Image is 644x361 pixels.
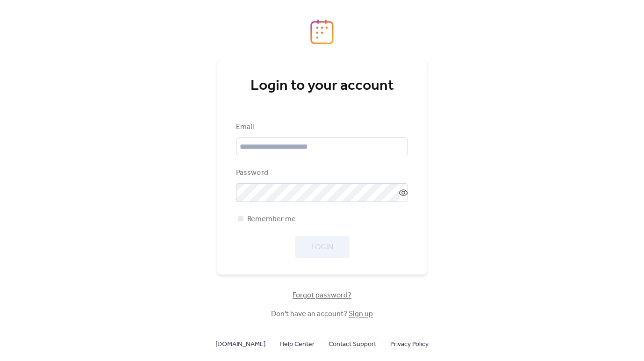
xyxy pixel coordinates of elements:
span: Don't have an account? [271,309,373,320]
img: logo [310,19,334,44]
span: Forgot password? [293,290,351,301]
div: Email [236,122,406,133]
span: Help Center [279,339,315,350]
span: Privacy Policy [390,339,429,350]
a: Sign up [349,307,373,321]
a: Contact Support [329,338,376,350]
a: Help Center [279,338,315,350]
a: [DOMAIN_NAME] [215,338,265,350]
div: Login to your account [236,77,408,95]
div: Password [236,167,406,179]
a: Forgot password? [293,293,351,298]
a: Privacy Policy [390,338,429,350]
span: Remember me [247,214,296,225]
span: Contact Support [329,339,376,350]
span: [DOMAIN_NAME] [215,339,265,350]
